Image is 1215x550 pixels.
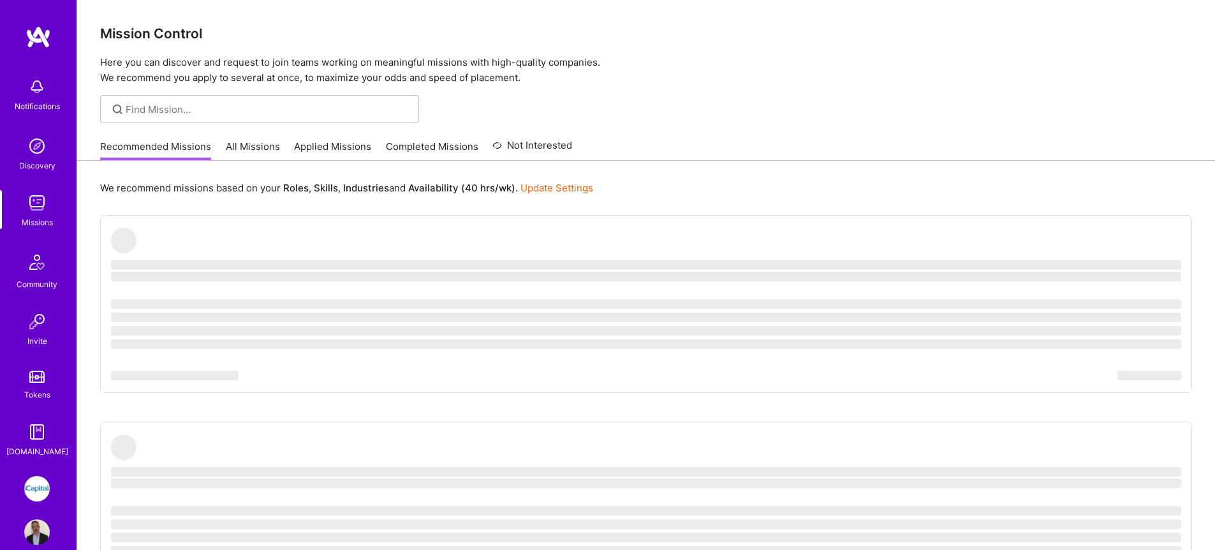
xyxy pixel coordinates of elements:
[6,445,68,458] div: [DOMAIN_NAME]
[27,334,47,348] div: Invite
[19,159,55,172] div: Discovery
[22,216,53,229] div: Missions
[100,140,211,161] a: Recommended Missions
[226,140,280,161] a: All Missions
[24,388,50,401] div: Tokens
[492,138,572,161] a: Not Interested
[21,476,53,502] a: iCapital: Building an Alternative Investment Marketplace
[126,103,409,116] input: Find Mission...
[100,55,1192,85] p: Here you can discover and request to join teams working on meaningful missions with high-quality ...
[24,309,50,334] img: Invite
[24,190,50,216] img: teamwork
[24,133,50,159] img: discovery
[24,419,50,445] img: guide book
[26,26,51,48] img: logo
[21,519,53,545] a: User Avatar
[294,140,371,161] a: Applied Missions
[29,371,45,383] img: tokens
[408,182,515,194] b: Availability (40 hrs/wk)
[22,247,52,278] img: Community
[314,182,338,194] b: Skills
[386,140,478,161] a: Completed Missions
[110,102,125,117] i: icon SearchGrey
[24,74,50,100] img: bell
[520,182,593,194] a: Update Settings
[24,519,50,545] img: User Avatar
[17,278,57,291] div: Community
[24,476,50,502] img: iCapital: Building an Alternative Investment Marketplace
[15,100,60,113] div: Notifications
[343,182,389,194] b: Industries
[100,181,593,195] p: We recommend missions based on your , , and .
[283,182,309,194] b: Roles
[100,26,1192,41] h3: Mission Control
